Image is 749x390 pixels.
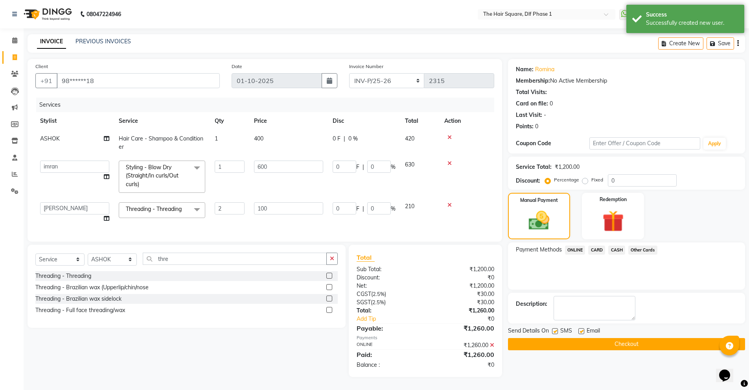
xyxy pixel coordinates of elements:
span: CGST [357,290,371,298]
div: 0 [535,122,538,131]
div: Success [646,11,738,19]
img: logo [20,3,74,25]
a: Romina [535,65,554,74]
div: ₹0 [438,315,500,323]
div: Services [36,98,500,112]
th: Stylist [35,112,114,130]
a: Add Tip [351,315,438,323]
div: ₹1,200.00 [425,282,500,290]
div: Points: [516,122,534,131]
div: ₹30.00 [425,290,500,298]
div: ₹1,200.00 [425,265,500,274]
span: 0 F [333,135,340,143]
span: SGST [357,299,371,306]
div: Threading - Brazilian wax (Upperlip/chin/nose [35,283,149,292]
div: Total Visits: [516,88,547,96]
span: Styling - Blow Dry (Straight/In curls/Out curls) [126,164,179,188]
div: Name: [516,65,534,74]
div: ( ) [351,290,425,298]
label: Manual Payment [520,197,558,204]
div: ₹1,260.00 [425,307,500,315]
span: % [391,205,396,213]
div: ONLINE [351,341,425,349]
div: Membership: [516,77,550,85]
div: Last Visit: [516,111,542,119]
div: Balance : [351,361,425,369]
div: No Active Membership [516,77,737,85]
label: Invoice Number [349,63,383,70]
th: Service [114,112,210,130]
div: Paid: [351,350,425,359]
div: Threading - Full face threading/wax [35,306,125,314]
button: Apply [703,138,726,150]
span: Total [357,253,375,262]
label: Fixed [591,176,603,183]
span: Payment Methods [516,246,562,254]
span: 2.5% [372,299,384,305]
a: PREVIOUS INVOICES [75,38,131,45]
div: Threading - Brazilian wax sidelock [35,295,121,303]
div: Description: [516,300,547,308]
th: Total [400,112,440,130]
a: x [139,181,143,188]
span: F [356,205,359,213]
label: Percentage [554,176,579,183]
span: ASHOK [40,135,60,142]
span: 2.5% [373,291,385,297]
div: Sub Total: [351,265,425,274]
div: ₹0 [425,361,500,369]
img: _gift.svg [596,208,631,235]
th: Action [440,112,494,130]
div: ( ) [351,298,425,307]
div: ₹1,260.00 [425,350,500,359]
div: Service Total: [516,163,552,171]
input: Search or Scan [143,253,327,265]
span: % [391,163,396,171]
button: Save [707,37,734,50]
div: Net: [351,282,425,290]
span: CASH [608,246,625,255]
span: 400 [254,135,263,142]
span: | [363,205,364,213]
div: Coupon Code [516,139,590,148]
div: ₹30.00 [425,298,500,307]
span: CARD [588,246,605,255]
span: Threading - Threading [126,205,182,213]
div: Card on file: [516,100,548,108]
a: x [182,205,185,213]
div: ₹1,260.00 [425,323,500,333]
th: Qty [210,112,249,130]
input: Search by Name/Mobile/Email/Code [57,73,220,88]
span: | [344,135,345,143]
button: Checkout [508,338,745,350]
button: +91 [35,73,57,88]
div: Threading - Threading [35,272,91,280]
span: ONLINE [565,246,585,255]
div: ₹0 [425,274,500,282]
label: Client [35,63,48,70]
span: | [363,163,364,171]
span: Hair Care - Shampoo & Conditioner [119,135,203,150]
label: Date [232,63,242,70]
span: F [356,163,359,171]
img: _cash.svg [522,209,556,233]
button: Create New [658,37,703,50]
div: Discount: [351,274,425,282]
div: Discount: [516,177,540,185]
span: 0 % [348,135,358,143]
span: 210 [405,203,414,210]
th: Disc [328,112,400,130]
span: 420 [405,135,414,142]
div: - [544,111,546,119]
div: Successfully created new user. [646,19,738,27]
input: Enter Offer / Coupon Code [589,137,700,150]
a: INVOICE [37,35,66,49]
div: Payable: [351,323,425,333]
div: Total: [351,307,425,315]
span: 1 [215,135,218,142]
span: 630 [405,161,414,168]
th: Price [249,112,328,130]
span: Other Cards [628,246,657,255]
iframe: chat widget [716,359,741,382]
label: Redemption [600,196,627,203]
